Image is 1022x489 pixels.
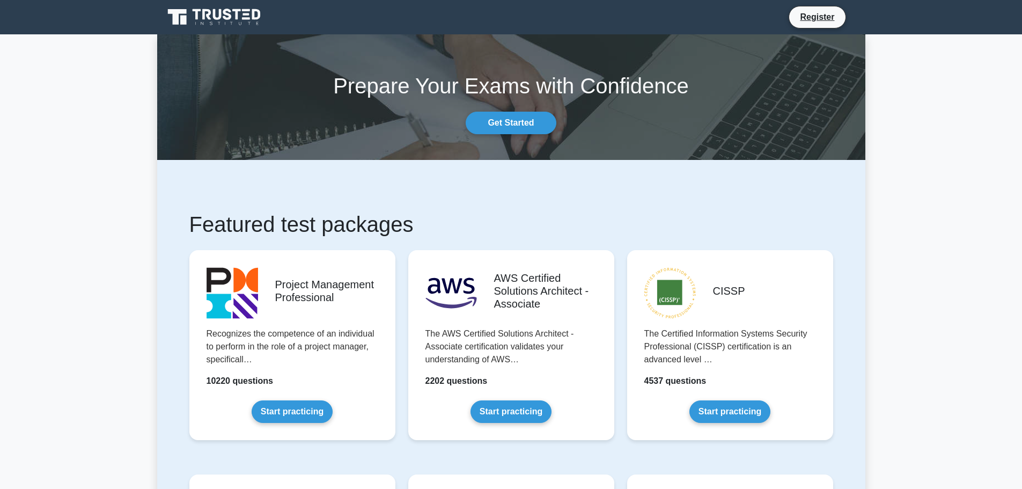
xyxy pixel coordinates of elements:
h1: Featured test packages [189,211,833,237]
a: Start practicing [252,400,333,423]
a: Register [793,10,841,24]
a: Start practicing [470,400,552,423]
a: Start practicing [689,400,770,423]
a: Get Started [466,112,556,134]
h1: Prepare Your Exams with Confidence [157,73,865,99]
